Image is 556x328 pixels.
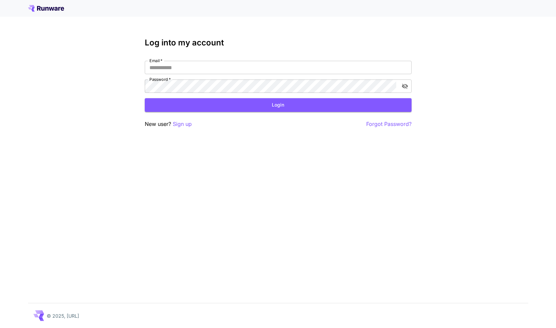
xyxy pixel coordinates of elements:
p: New user? [145,120,192,128]
p: © 2025, [URL] [47,312,79,319]
button: Login [145,98,412,112]
label: Email [149,58,162,63]
h3: Log into my account [145,38,412,47]
button: Sign up [173,120,192,128]
label: Password [149,76,171,82]
button: Forgot Password? [366,120,412,128]
button: toggle password visibility [399,80,411,92]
